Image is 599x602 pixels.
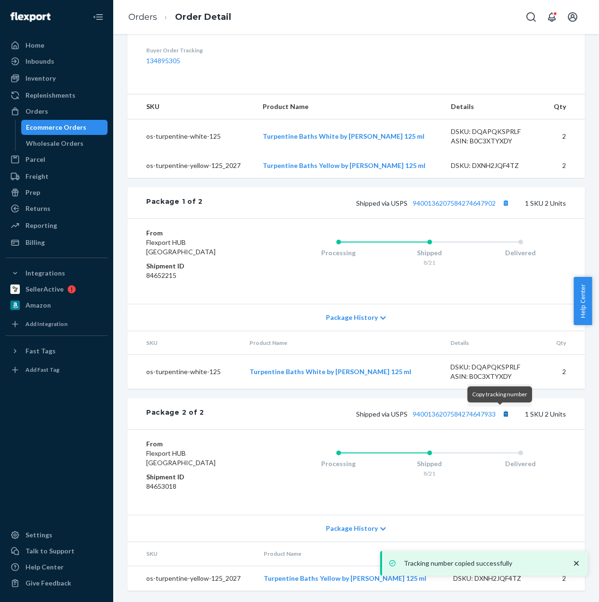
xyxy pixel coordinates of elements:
[204,408,566,420] div: 1 SKU 2 Units
[25,204,50,213] div: Returns
[25,530,52,540] div: Settings
[127,355,242,389] td: os-turpentine-white-125
[6,152,108,167] a: Parcel
[293,459,384,468] div: Processing
[544,153,585,178] td: 2
[25,41,44,50] div: Home
[6,527,108,543] a: Settings
[293,248,384,258] div: Processing
[546,542,585,566] th: Qty
[25,221,57,230] div: Reporting
[6,88,108,103] a: Replenishments
[443,331,543,355] th: Details
[127,331,242,355] th: SKU
[264,574,426,582] a: Turpentine Baths Yellow by [PERSON_NAME] 125 ml
[146,228,255,238] dt: From
[6,169,108,184] a: Freight
[26,139,83,148] div: Wholesale Orders
[25,346,56,356] div: Fast Tags
[256,542,446,566] th: Product Name
[6,560,108,575] a: Help Center
[203,197,566,209] div: 1 SKU 2 Units
[127,542,256,566] th: SKU
[146,449,216,467] span: Flexport HUB [GEOGRAPHIC_DATA]
[546,566,585,591] td: 2
[326,524,378,533] span: Package History
[146,472,255,482] dt: Shipment ID
[544,94,585,119] th: Qty
[6,266,108,281] button: Integrations
[263,161,425,169] a: Turpentine Baths Yellow by [PERSON_NAME] 125 ml
[146,238,216,256] span: Flexport HUB [GEOGRAPHIC_DATA]
[146,408,204,420] div: Package 2 of 2
[384,248,475,258] div: Shipped
[6,576,108,591] button: Give Feedback
[250,368,411,376] a: Turpentine Baths White by [PERSON_NAME] 125 ml
[10,12,50,22] img: Flexport logo
[356,410,512,418] span: Shipped via USPS
[522,8,541,26] button: Open Search Box
[450,362,536,372] div: DSKU: DQAPQKSPRLF
[6,71,108,86] a: Inventory
[563,8,582,26] button: Open account menu
[263,132,424,140] a: Turpentine Baths White by [PERSON_NAME] 125 ml
[572,559,581,568] svg: close toast
[451,127,536,136] div: DSKU: DQAPQKSPRLF
[25,578,71,588] div: Give Feedback
[25,301,51,310] div: Amazon
[472,391,527,398] span: Copy tracking number
[6,235,108,250] a: Billing
[544,331,585,355] th: Qty
[413,199,496,207] a: 9400136207584274647902
[89,8,108,26] button: Close Navigation
[146,271,255,280] dd: 84652215
[25,188,40,197] div: Prep
[25,91,75,100] div: Replenishments
[175,12,231,22] a: Order Detail
[25,107,48,116] div: Orders
[6,317,108,332] a: Add Integration
[146,482,255,491] dd: 84653018
[356,199,512,207] span: Shipped via USPS
[25,320,67,328] div: Add Integration
[544,119,585,154] td: 2
[384,469,475,477] div: 8/21
[6,185,108,200] a: Prep
[127,94,255,119] th: SKU
[25,172,49,181] div: Freight
[384,259,475,267] div: 8/21
[6,38,108,53] a: Home
[25,268,65,278] div: Integrations
[6,282,108,297] a: SellerActive
[451,161,536,170] div: DSKU: DXNH2JQF4TZ
[446,542,546,566] th: Details
[384,459,475,468] div: Shipped
[146,261,255,271] dt: Shipment ID
[6,298,108,313] a: Amazon
[25,238,45,247] div: Billing
[127,119,255,154] td: os-turpentine-white-125
[450,372,536,381] div: ASIN: B0C3XTYXDY
[121,3,239,31] ol: breadcrumbs
[25,562,64,572] div: Help Center
[25,366,59,374] div: Add Fast Tag
[499,197,512,209] button: Copy tracking number
[25,57,54,66] div: Inbounds
[542,8,561,26] button: Open notifications
[21,120,108,135] a: Ecommerce Orders
[6,543,108,559] a: Talk to Support
[6,201,108,216] a: Returns
[574,277,592,325] button: Help Center
[146,57,180,65] a: 134895305
[21,136,108,151] a: Wholesale Orders
[146,439,255,449] dt: From
[127,566,256,591] td: os-turpentine-yellow-125_2027
[242,331,443,355] th: Product Name
[6,54,108,69] a: Inbounds
[453,574,539,583] div: DSKU: DXNH2JQF4TZ
[475,248,566,258] div: Delivered
[544,355,585,389] td: 2
[413,410,496,418] a: 9400136207584274647933
[443,94,544,119] th: Details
